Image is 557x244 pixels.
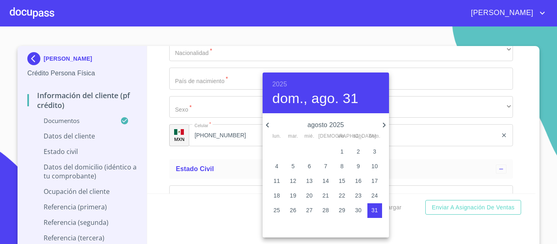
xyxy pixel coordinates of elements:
[302,189,317,203] button: 20
[323,191,329,200] p: 21
[318,189,333,203] button: 21
[355,191,362,200] p: 23
[351,145,366,159] button: 2
[274,191,280,200] p: 18
[367,159,382,174] button: 10
[292,162,295,170] p: 5
[286,203,301,218] button: 26
[290,206,296,214] p: 26
[335,189,349,203] button: 22
[318,174,333,189] button: 14
[306,177,313,185] p: 13
[270,189,284,203] button: 18
[367,174,382,189] button: 17
[373,147,376,156] p: 3
[290,177,296,185] p: 12
[335,132,349,141] span: vie.
[335,145,349,159] button: 1
[357,147,360,156] p: 2
[351,174,366,189] button: 16
[357,162,360,170] p: 9
[340,147,344,156] p: 1
[308,162,311,170] p: 6
[355,206,362,214] p: 30
[318,203,333,218] button: 28
[355,177,362,185] p: 16
[323,177,329,185] p: 14
[286,159,301,174] button: 5
[351,132,366,141] span: sáb.
[371,177,378,185] p: 17
[351,159,366,174] button: 9
[367,189,382,203] button: 24
[351,189,366,203] button: 23
[274,177,280,185] p: 11
[286,132,301,141] span: mar.
[286,189,301,203] button: 19
[270,203,284,218] button: 25
[335,203,349,218] button: 29
[270,159,284,174] button: 4
[286,174,301,189] button: 12
[339,206,345,214] p: 29
[318,159,333,174] button: 7
[323,206,329,214] p: 28
[272,90,358,107] button: dom., ago. 31
[306,206,313,214] p: 27
[290,191,296,200] p: 19
[371,191,378,200] p: 24
[324,162,327,170] p: 7
[302,159,317,174] button: 6
[302,203,317,218] button: 27
[318,132,333,141] span: [DEMOGRAPHIC_DATA].
[351,203,366,218] button: 30
[272,79,287,90] button: 2025
[274,206,280,214] p: 25
[340,162,344,170] p: 8
[270,174,284,189] button: 11
[339,191,345,200] p: 22
[367,145,382,159] button: 3
[272,120,379,130] p: agosto 2025
[275,162,278,170] p: 4
[371,206,378,214] p: 31
[367,203,382,218] button: 31
[335,174,349,189] button: 15
[367,132,382,141] span: dom.
[339,177,345,185] p: 15
[302,174,317,189] button: 13
[270,132,284,141] span: lun.
[335,159,349,174] button: 8
[306,191,313,200] p: 20
[371,162,378,170] p: 10
[302,132,317,141] span: mié.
